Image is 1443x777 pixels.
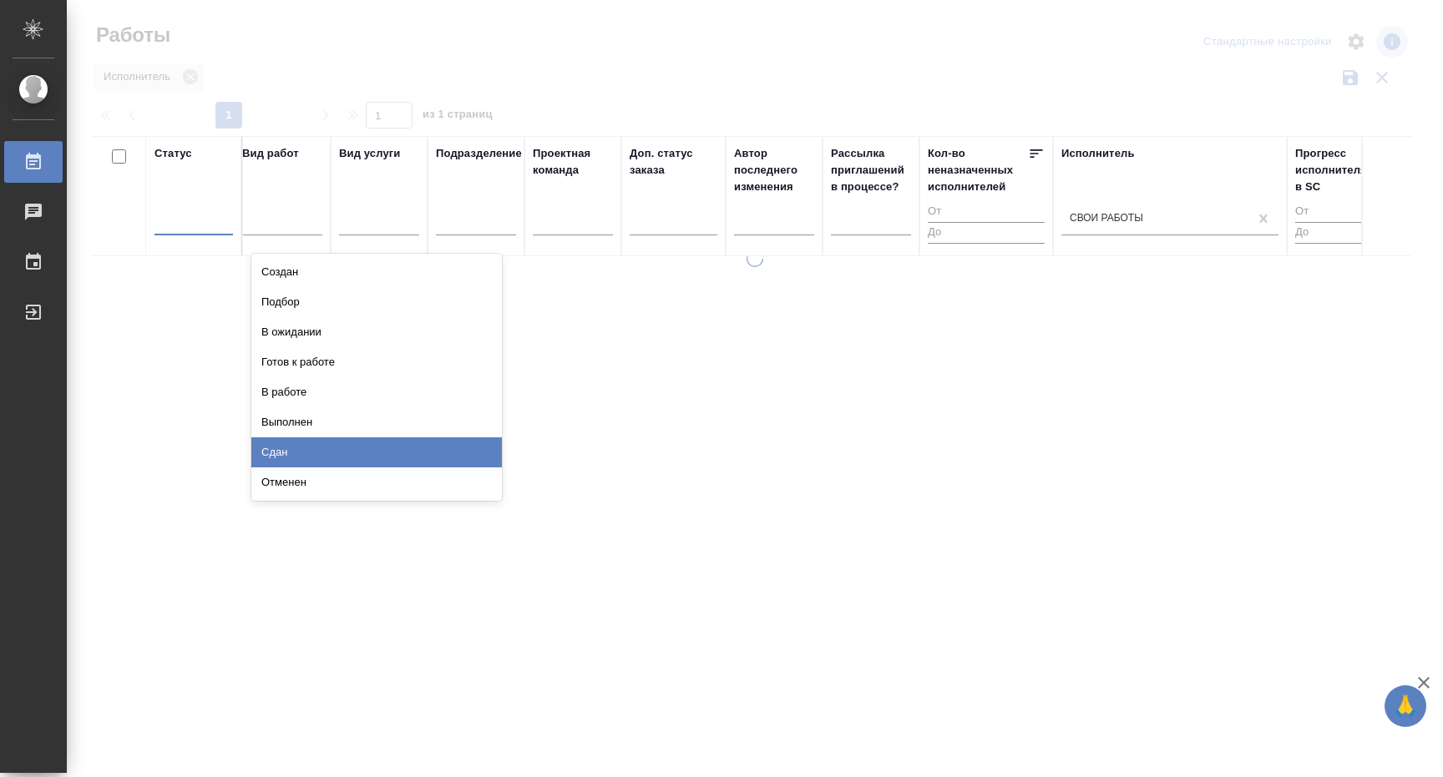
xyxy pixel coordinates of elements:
div: Готов к работе [251,347,502,377]
div: Создан [251,257,502,287]
div: Сдан [251,437,502,467]
div: Подразделение [436,145,522,162]
div: Отменен [251,467,502,497]
div: Вид услуги [339,145,401,162]
div: Вид работ [242,145,299,162]
div: Выполнен [251,407,502,437]
div: В ожидании [251,317,502,347]
div: Рассылка приглашений в процессе? [831,145,911,195]
div: Проектная команда [533,145,613,179]
div: Автор последнего изменения [734,145,814,195]
div: Доп. статус заказа [630,145,717,179]
input: От [1295,202,1370,223]
div: Прогресс исполнителя в SC [1295,145,1370,195]
input: До [1295,222,1370,243]
div: Исполнитель [1061,145,1135,162]
input: От [928,202,1045,223]
div: В работе [251,377,502,407]
div: Статус [154,145,192,162]
span: 🙏 [1391,689,1420,724]
button: 🙏 [1385,685,1426,727]
div: Кол-во неназначенных исполнителей [928,145,1028,195]
div: Свои работы [1070,212,1143,226]
input: До [928,222,1045,243]
div: Подбор [251,287,502,317]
